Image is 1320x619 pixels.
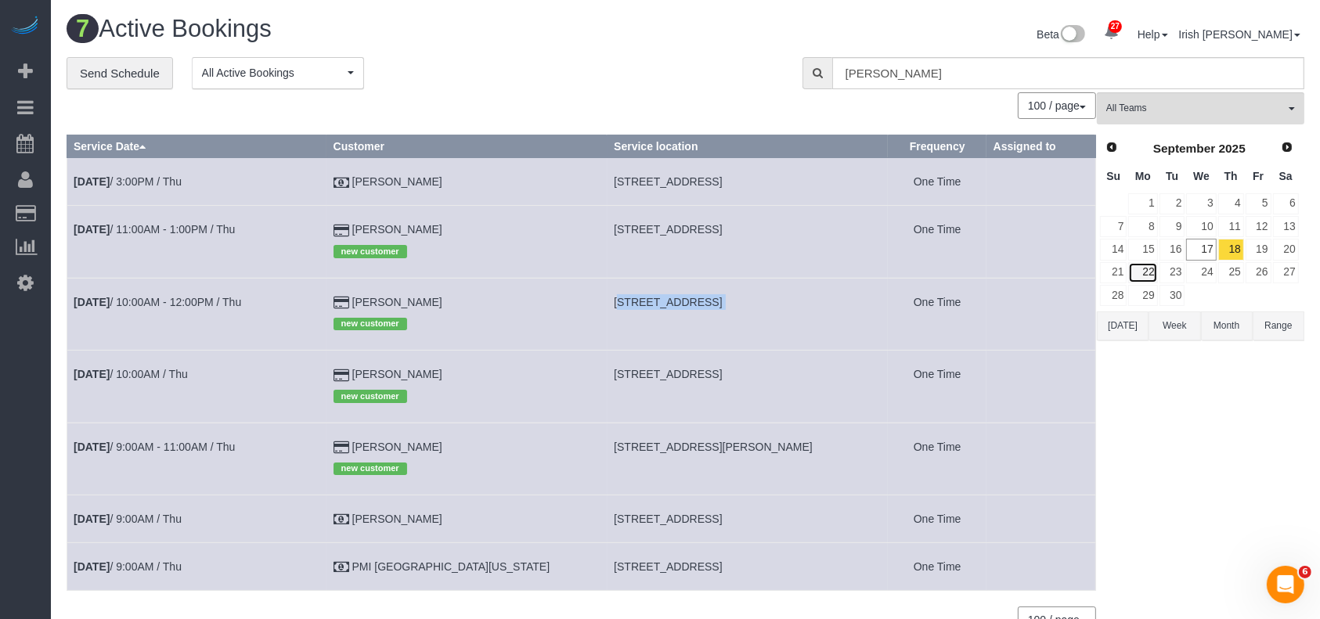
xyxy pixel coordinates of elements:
span: Saturday [1279,170,1293,182]
a: 26 [1246,262,1271,283]
i: Credit Card Payment [334,297,349,308]
span: All Active Bookings [202,65,344,81]
td: Customer [326,495,608,543]
span: All Teams [1106,102,1285,115]
a: 10 [1186,216,1216,237]
td: Assigned to [986,351,1095,423]
span: Wednesday [1193,170,1210,182]
td: Frequency [888,543,986,591]
span: new customer [334,318,407,330]
i: Credit Card Payment [334,442,349,453]
th: Assigned to [986,135,1095,158]
td: Schedule date [67,423,327,495]
b: [DATE] [74,223,110,236]
i: Credit Card Payment [334,370,349,381]
a: 13 [1273,216,1299,237]
th: Frequency [888,135,986,158]
span: Monday [1135,170,1151,182]
a: 21 [1100,262,1127,283]
td: Assigned to [986,278,1095,350]
img: Automaid Logo [9,16,41,38]
button: All Teams [1097,92,1304,124]
nav: Pagination navigation [1019,92,1096,119]
span: [STREET_ADDRESS] [614,560,722,573]
i: Check Payment [334,562,349,573]
a: 27 [1273,262,1299,283]
a: 24 [1186,262,1216,283]
span: Sunday [1106,170,1120,182]
b: [DATE] [74,175,110,188]
span: Friday [1253,170,1264,182]
a: Next [1276,137,1298,159]
a: 2 [1160,193,1185,214]
a: [PERSON_NAME] [352,296,442,308]
td: Assigned to [986,158,1095,206]
td: Customer [326,351,608,423]
td: Schedule date [67,351,327,423]
td: Service location [608,158,889,206]
a: 4 [1218,193,1244,214]
a: 6 [1273,193,1299,214]
b: [DATE] [74,296,110,308]
iframe: Intercom live chat [1267,566,1304,603]
a: PMI [GEOGRAPHIC_DATA][US_STATE] [352,560,550,573]
a: Help [1138,28,1168,41]
a: 3 [1186,193,1216,214]
td: Frequency [888,158,986,206]
a: 9 [1160,216,1185,237]
a: 23 [1160,262,1185,283]
span: [STREET_ADDRESS] [614,368,722,380]
th: Customer [326,135,608,158]
button: Month [1201,311,1253,340]
b: [DATE] [74,441,110,453]
button: All Active Bookings [192,57,364,89]
span: Thursday [1224,170,1238,182]
td: Customer [326,206,608,278]
b: [DATE] [74,513,110,525]
td: Service location [608,543,889,591]
a: 14 [1100,239,1127,260]
a: 16 [1160,239,1185,260]
a: 1 [1128,193,1157,214]
span: [STREET_ADDRESS] [614,175,722,188]
a: 8 [1128,216,1157,237]
td: Frequency [888,206,986,278]
span: new customer [334,390,407,402]
a: Irish [PERSON_NAME] [1179,28,1300,41]
a: 19 [1246,239,1271,260]
input: Enter the first 3 letters of the name to search [832,57,1304,89]
a: 7 [1100,216,1127,237]
a: [DATE]/ 9:00AM - 11:00AM / Thu [74,441,235,453]
a: 17 [1186,239,1216,260]
span: [STREET_ADDRESS] [614,513,722,525]
a: [DATE]/ 9:00AM / Thu [74,513,182,525]
b: [DATE] [74,560,110,573]
td: Schedule date [67,495,327,543]
span: [STREET_ADDRESS] [614,296,722,308]
td: Assigned to [986,206,1095,278]
th: Service Date [67,135,327,158]
a: Prev [1101,137,1123,159]
a: [DATE]/ 9:00AM / Thu [74,560,182,573]
td: Service location [608,495,889,543]
td: Frequency [888,351,986,423]
a: 12 [1246,216,1271,237]
th: Service location [608,135,889,158]
td: Service location [608,206,889,278]
button: 100 / page [1018,92,1096,119]
td: Service location [608,278,889,350]
a: [DATE]/ 3:00PM / Thu [74,175,182,188]
button: Week [1149,311,1200,340]
a: [PERSON_NAME] [352,223,442,236]
a: [PERSON_NAME] [352,441,442,453]
td: Schedule date [67,278,327,350]
span: [STREET_ADDRESS] [614,223,722,236]
td: Customer [326,543,608,591]
i: Check Payment [334,514,349,525]
a: [PERSON_NAME] [352,175,442,188]
span: 6 [1299,566,1311,578]
span: 7 [67,14,99,43]
img: New interface [1059,25,1085,45]
a: [DATE]/ 11:00AM - 1:00PM / Thu [74,223,235,236]
td: Frequency [888,495,986,543]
